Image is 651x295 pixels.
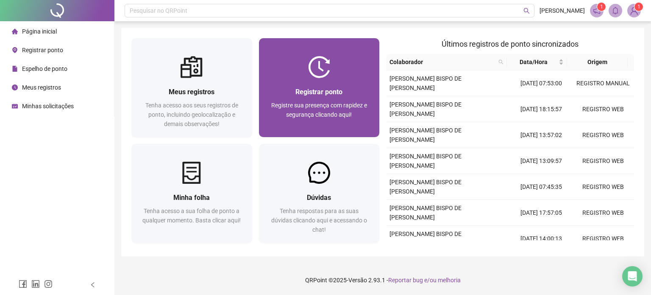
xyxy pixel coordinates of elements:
[169,88,214,96] span: Meus registros
[145,102,238,127] span: Tenha acesso aos seus registros de ponto, incluindo geolocalização e demais observações!
[295,88,342,96] span: Registrar ponto
[389,205,462,221] span: [PERSON_NAME] BISPO DE [PERSON_NAME]
[22,65,67,72] span: Espelho de ponto
[510,70,572,96] td: [DATE] 07:53:00
[388,277,461,284] span: Reportar bug e/ou melhoria
[572,148,634,174] td: REGISTRO WEB
[612,7,619,14] span: bell
[593,7,601,14] span: notification
[600,4,603,10] span: 1
[259,144,380,243] a: DúvidasTenha respostas para as suas dúvidas clicando aqui e acessando o chat!
[510,200,572,226] td: [DATE] 17:57:05
[307,194,331,202] span: Dúvidas
[572,226,634,252] td: REGISTRO WEB
[389,127,462,143] span: [PERSON_NAME] BISPO DE [PERSON_NAME]
[572,122,634,148] td: REGISTRO WEB
[389,179,462,195] span: [PERSON_NAME] BISPO DE [PERSON_NAME]
[271,102,367,118] span: Registre sua presença com rapidez e segurança clicando aqui!
[12,84,18,90] span: clock-circle
[22,103,74,110] span: Minhas solicitações
[142,208,241,224] span: Tenha acesso a sua folha de ponto a qualquer momento. Basta clicar aqui!
[597,3,606,11] sup: 1
[510,57,557,67] span: Data/Hora
[523,8,530,14] span: search
[497,56,505,68] span: search
[389,57,495,67] span: Colaborador
[90,282,96,288] span: left
[12,66,18,72] span: file
[259,38,380,137] a: Registrar pontoRegistre sua presença com rapidez e segurança clicando aqui!
[498,59,504,65] span: search
[510,122,572,148] td: [DATE] 13:57:02
[510,96,572,122] td: [DATE] 18:15:57
[628,4,640,17] img: 90741
[12,47,18,53] span: environment
[19,280,27,288] span: facebook
[637,4,640,10] span: 1
[572,200,634,226] td: REGISTRO WEB
[442,39,579,48] span: Últimos registros de ponto sincronizados
[389,75,462,91] span: [PERSON_NAME] BISPO DE [PERSON_NAME]
[22,47,63,53] span: Registrar ponto
[389,101,462,117] span: [PERSON_NAME] BISPO DE [PERSON_NAME]
[540,6,585,15] span: [PERSON_NAME]
[31,280,40,288] span: linkedin
[389,153,462,169] span: [PERSON_NAME] BISPO DE [PERSON_NAME]
[572,96,634,122] td: REGISTRO WEB
[510,226,572,252] td: [DATE] 14:00:13
[389,230,462,247] span: [PERSON_NAME] BISPO DE [PERSON_NAME]
[572,70,634,96] td: REGISTRO MANUAL
[634,3,643,11] sup: Atualize o seu contato no menu Meus Dados
[114,265,651,295] footer: QRPoint © 2025 - 2.93.1 -
[12,28,18,34] span: home
[131,38,252,137] a: Meus registrosTenha acesso aos seus registros de ponto, incluindo geolocalização e demais observa...
[131,144,252,243] a: Minha folhaTenha acesso a sua folha de ponto a qualquer momento. Basta clicar aqui!
[173,194,210,202] span: Minha folha
[507,54,567,70] th: Data/Hora
[22,28,57,35] span: Página inicial
[572,174,634,200] td: REGISTRO WEB
[510,148,572,174] td: [DATE] 13:09:57
[567,54,627,70] th: Origem
[12,103,18,109] span: schedule
[510,174,572,200] td: [DATE] 07:45:35
[622,266,643,287] div: Open Intercom Messenger
[44,280,53,288] span: instagram
[271,208,367,233] span: Tenha respostas para as suas dúvidas clicando aqui e acessando o chat!
[22,84,61,91] span: Meus registros
[348,277,367,284] span: Versão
